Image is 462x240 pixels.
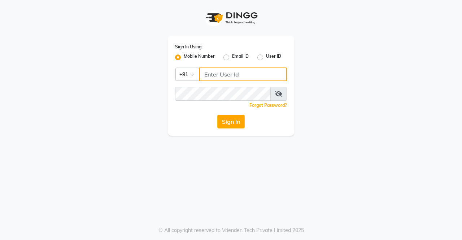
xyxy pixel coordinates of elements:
[202,7,260,29] img: logo1.svg
[199,67,287,81] input: Username
[266,53,281,62] label: User ID
[175,87,271,101] input: Username
[249,102,287,108] a: Forgot Password?
[184,53,215,62] label: Mobile Number
[232,53,249,62] label: Email ID
[217,115,245,128] button: Sign In
[175,44,202,50] label: Sign In Using:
